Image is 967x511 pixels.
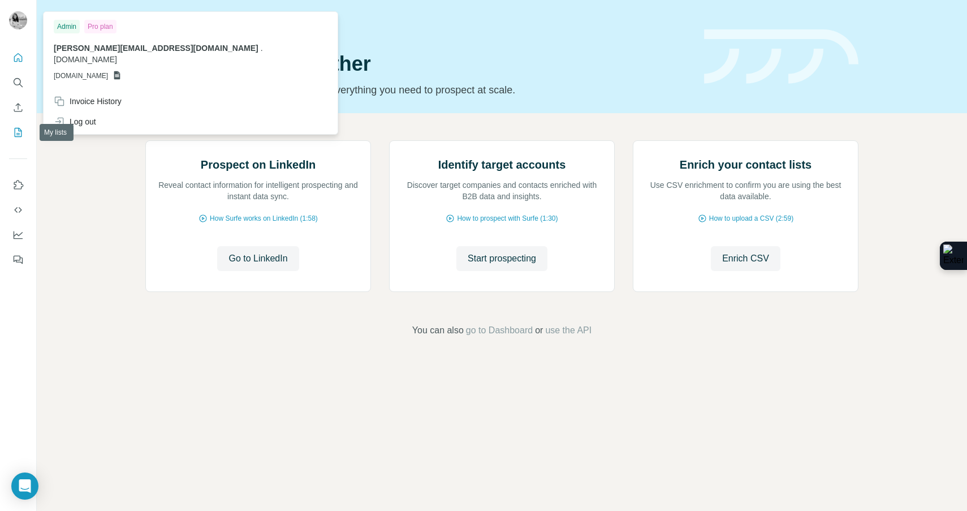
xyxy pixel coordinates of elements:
p: Reveal contact information for intelligent prospecting and instant data sync. [157,179,359,202]
p: Discover target companies and contacts enriched with B2B data and insights. [401,179,603,202]
span: How to prospect with Surfe (1:30) [457,213,558,224]
div: Admin [54,20,80,33]
button: Use Surfe API [9,200,27,220]
span: How Surfe works on LinkedIn (1:58) [210,213,318,224]
button: Feedback [9,250,27,270]
img: Extension Icon [943,244,964,267]
h2: Prospect on LinkedIn [201,157,316,173]
div: Open Intercom Messenger [11,473,38,500]
img: Avatar [9,11,27,29]
button: My lists [9,122,27,143]
h1: Let’s prospect together [145,53,690,75]
button: Use Surfe on LinkedIn [9,175,27,195]
button: Enrich CSV [9,97,27,118]
h2: Identify target accounts [438,157,566,173]
button: go to Dashboard [466,324,533,337]
button: Go to LinkedIn [217,246,299,271]
span: You can also [412,324,464,337]
h2: Enrich your contact lists [680,157,811,173]
span: or [535,324,543,337]
span: How to upload a CSV (2:59) [709,213,793,224]
div: Invoice History [54,96,122,107]
span: Go to LinkedIn [228,252,287,265]
div: Pro plan [84,20,116,33]
button: Quick start [9,48,27,68]
span: [DOMAIN_NAME] [54,55,117,64]
span: Enrich CSV [722,252,769,265]
button: Enrich CSV [711,246,780,271]
button: Dashboard [9,225,27,245]
p: Use CSV enrichment to confirm you are using the best data available. [645,179,847,202]
img: banner [704,29,858,84]
span: Start prospecting [468,252,536,265]
span: . [261,44,263,53]
span: [PERSON_NAME][EMAIL_ADDRESS][DOMAIN_NAME] [54,44,258,53]
div: Log out [54,116,96,127]
span: [DOMAIN_NAME] [54,71,108,81]
p: Pick your starting point and we’ll provide everything you need to prospect at scale. [145,82,690,98]
button: Search [9,72,27,93]
button: use the API [545,324,592,337]
div: Quick start [145,21,690,32]
button: Start prospecting [456,246,547,271]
